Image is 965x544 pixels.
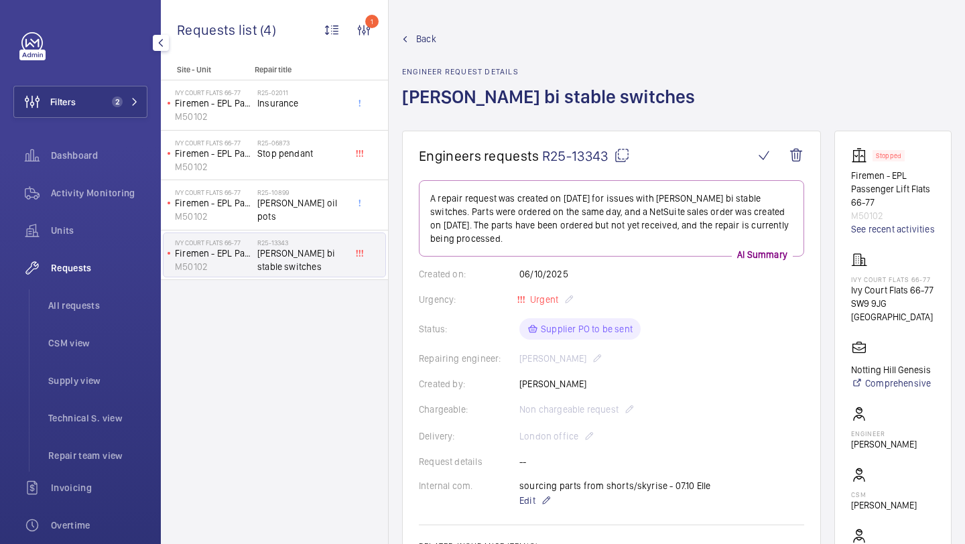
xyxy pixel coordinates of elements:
p: [PERSON_NAME] [851,498,917,512]
span: Units [51,224,147,237]
span: Requests list [177,21,260,38]
span: Back [416,32,436,46]
h2: R25-13343 [257,239,346,247]
span: Edit [519,494,535,507]
span: Supply view [48,374,147,387]
span: Stop pendant [257,147,346,160]
span: Activity Monitoring [51,186,147,200]
p: Ivy Court Flats 66-77 [175,239,252,247]
h2: R25-10899 [257,188,346,196]
p: AI Summary [732,248,793,261]
p: Ivy Court Flats 66-77 [851,275,935,283]
span: R25-13343 [542,147,630,164]
h2: R25-02011 [257,88,346,96]
span: Engineers requests [419,147,539,164]
span: Insurance [257,96,346,110]
p: Ivy Court Flats 66-77 [175,139,252,147]
p: M50102 [851,209,935,222]
span: Repair team view [48,449,147,462]
p: Ivy Court Flats 66-77 [851,283,935,297]
h1: [PERSON_NAME] bi stable switches [402,84,703,131]
span: 2 [112,96,123,107]
span: Invoicing [51,481,147,494]
span: Technical S. view [48,411,147,425]
p: Ivy Court Flats 66-77 [175,188,252,196]
p: Firemen - EPL Passenger Lift Flats 66-77 [175,96,252,110]
p: M50102 [175,160,252,174]
a: See recent activities [851,222,935,236]
span: All requests [48,299,147,312]
span: Filters [50,95,76,109]
h2: R25-06873 [257,139,346,147]
p: M50102 [175,210,252,223]
p: Engineer [851,429,917,437]
span: Overtime [51,519,147,532]
p: Stopped [876,153,901,158]
p: Firemen - EPL Passenger Lift Flats 66-77 [851,169,935,209]
p: Ivy Court Flats 66-77 [175,88,252,96]
span: [PERSON_NAME] bi stable switches [257,247,346,273]
p: CSM [851,490,917,498]
p: Firemen - EPL Passenger Lift Flats 66-77 [175,147,252,160]
span: [PERSON_NAME] oil pots [257,196,346,223]
a: Comprehensive [851,377,931,390]
span: Dashboard [51,149,147,162]
p: Firemen - EPL Passenger Lift Flats 66-77 [175,196,252,210]
h2: Engineer request details [402,67,703,76]
p: Site - Unit [161,65,249,74]
p: Firemen - EPL Passenger Lift Flats 66-77 [175,247,252,260]
p: M50102 [175,110,252,123]
p: SW9 9JG [GEOGRAPHIC_DATA] [851,297,935,324]
p: [PERSON_NAME] [851,437,917,451]
p: M50102 [175,260,252,273]
p: A repair request was created on [DATE] for issues with [PERSON_NAME] bi stable switches. Parts we... [430,192,793,245]
img: elevator.svg [851,147,873,163]
span: CSM view [48,336,147,350]
p: Repair title [255,65,343,74]
span: Requests [51,261,147,275]
p: Notting Hill Genesis [851,363,931,377]
button: Filters2 [13,86,147,118]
